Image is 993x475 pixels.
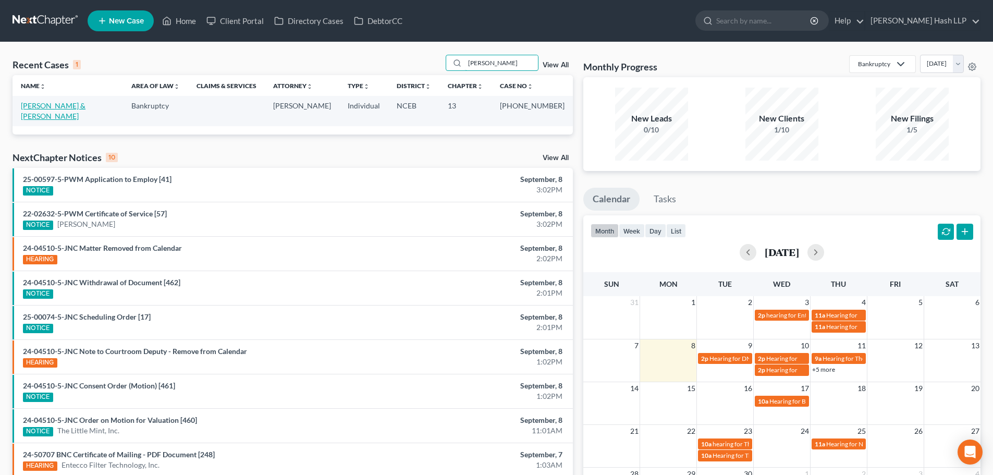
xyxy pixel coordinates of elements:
[265,96,339,126] td: [PERSON_NAME]
[769,397,860,405] span: Hearing for Bull City Designs, LLC
[109,17,144,25] span: New Case
[633,339,640,352] span: 7
[615,113,688,125] div: New Leads
[604,279,619,288] span: Sun
[766,311,881,319] span: hearing for Entecco Filter Technology, Inc.
[619,224,645,238] button: week
[201,11,269,30] a: Client Portal
[23,278,180,287] a: 24-04510-5-JNC Withdrawal of Document [462]
[23,243,182,252] a: 24-04510-5-JNC Matter Removed from Calendar
[389,425,562,436] div: 11:01AM
[389,322,562,333] div: 2:01PM
[465,55,538,70] input: Search by name...
[858,59,890,68] div: Bankruptcy
[23,393,53,402] div: NOTICE
[970,425,980,437] span: 27
[758,397,768,405] span: 10a
[747,339,753,352] span: 9
[23,450,215,459] a: 24-50707 BNC Certificate of Mailing - PDF Document [248]
[913,425,924,437] span: 26
[713,440,796,448] span: hearing for The Little Mint, Inc.
[615,125,688,135] div: 0/10
[743,382,753,395] span: 16
[773,279,790,288] span: Wed
[389,209,562,219] div: September, 8
[439,96,492,126] td: 13
[856,382,867,395] span: 18
[823,355,907,362] span: Hearing for The Little Mint, Inc.
[23,209,167,218] a: 22-02632-5-PWM Certificate of Service [57]
[718,279,732,288] span: Tue
[815,355,822,362] span: 9a
[659,279,678,288] span: Mon
[815,440,825,448] span: 11a
[800,425,810,437] span: 24
[644,188,685,211] a: Tasks
[389,449,562,460] div: September, 7
[389,415,562,425] div: September, 8
[389,460,562,470] div: 1:03AM
[831,279,846,288] span: Thu
[363,83,370,90] i: unfold_more
[876,113,949,125] div: New Filings
[13,58,81,71] div: Recent Cases
[339,96,388,126] td: Individual
[583,60,657,73] h3: Monthly Progress
[397,82,431,90] a: Districtunfold_more
[815,311,825,319] span: 11a
[686,425,696,437] span: 22
[856,339,867,352] span: 11
[690,339,696,352] span: 8
[448,82,483,90] a: Chapterunfold_more
[389,174,562,185] div: September, 8
[629,382,640,395] span: 14
[666,224,686,238] button: list
[123,96,188,126] td: Bankruptcy
[106,153,118,162] div: 10
[701,440,712,448] span: 10a
[23,347,247,356] a: 24-04510-5-JNC Note to Courtroom Deputy - Remove from Calendar
[389,357,562,367] div: 1:02PM
[389,185,562,195] div: 3:02PM
[21,82,46,90] a: Nameunfold_more
[826,323,857,331] span: Hearing for
[389,277,562,288] div: September, 8
[389,312,562,322] div: September, 8
[826,311,857,319] span: Hearing for
[758,355,765,362] span: 2p
[974,296,980,309] span: 6
[913,382,924,395] span: 19
[492,96,573,126] td: [PHONE_NUMBER]
[917,296,924,309] span: 5
[766,355,798,362] span: Hearing for
[970,339,980,352] span: 13
[425,83,431,90] i: unfold_more
[543,62,569,69] a: View All
[800,382,810,395] span: 17
[815,323,825,331] span: 11a
[23,427,53,436] div: NOTICE
[861,296,867,309] span: 4
[800,339,810,352] span: 10
[629,425,640,437] span: 21
[23,312,151,321] a: 25-00074-5-JNC Scheduling Order [17]
[23,416,197,424] a: 24-04510-5-JNC Order on Motion for Valuation [460]
[174,83,180,90] i: unfold_more
[131,82,180,90] a: Area of Lawunfold_more
[745,113,818,125] div: New Clients
[273,82,313,90] a: Attorneyunfold_more
[543,154,569,162] a: View All
[477,83,483,90] i: unfold_more
[23,461,57,471] div: HEARING
[716,11,812,30] input: Search by name...
[389,381,562,391] div: September, 8
[743,425,753,437] span: 23
[865,11,980,30] a: [PERSON_NAME] Hash LLP
[389,346,562,357] div: September, 8
[389,243,562,253] div: September, 8
[629,296,640,309] span: 31
[157,11,201,30] a: Home
[73,60,81,69] div: 1
[389,253,562,264] div: 2:02PM
[527,83,533,90] i: unfold_more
